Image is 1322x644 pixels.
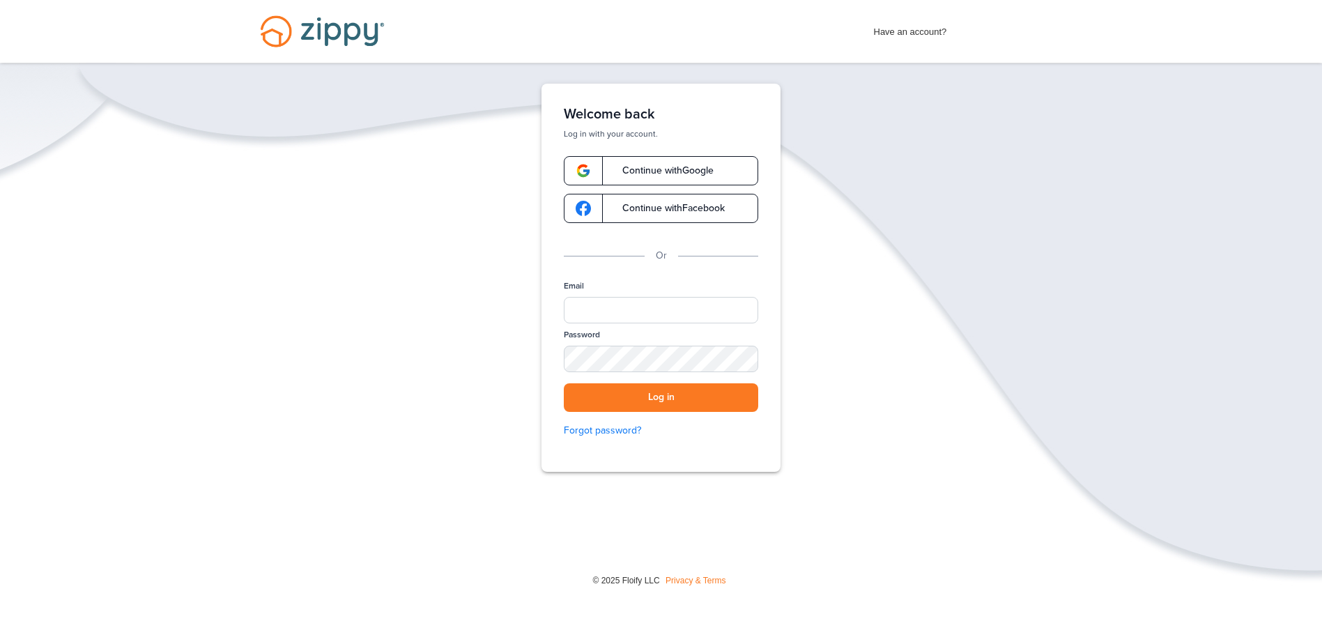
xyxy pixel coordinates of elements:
[564,106,758,123] h1: Welcome back
[608,166,714,176] span: Continue with Google
[564,156,758,185] a: google-logoContinue withGoogle
[874,17,947,40] span: Have an account?
[564,346,758,372] input: Password
[576,163,591,178] img: google-logo
[656,248,667,263] p: Or
[592,576,659,585] span: © 2025 Floify LLC
[564,280,584,292] label: Email
[608,204,725,213] span: Continue with Facebook
[576,201,591,216] img: google-logo
[564,128,758,139] p: Log in with your account.
[564,329,600,341] label: Password
[564,423,758,438] a: Forgot password?
[564,194,758,223] a: google-logoContinue withFacebook
[666,576,725,585] a: Privacy & Terms
[564,297,758,323] input: Email
[564,383,758,412] button: Log in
